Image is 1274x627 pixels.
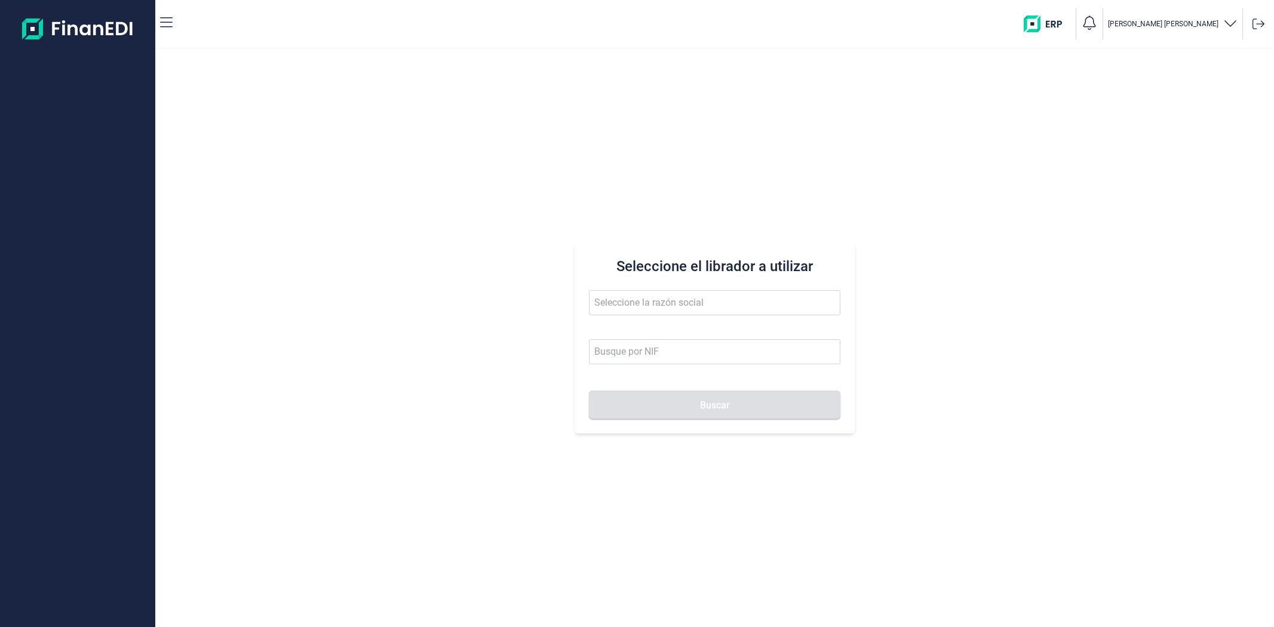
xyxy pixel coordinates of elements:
[1024,16,1071,32] img: erp
[589,257,840,276] h3: Seleccione el librador a utilizar
[700,401,730,410] span: Buscar
[589,290,840,315] input: Seleccione la razón social
[589,391,840,419] button: Buscar
[589,339,840,364] input: Busque por NIF
[1108,19,1218,29] p: [PERSON_NAME] [PERSON_NAME]
[1108,16,1238,33] button: [PERSON_NAME] [PERSON_NAME]
[22,10,134,48] img: Logo de aplicación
